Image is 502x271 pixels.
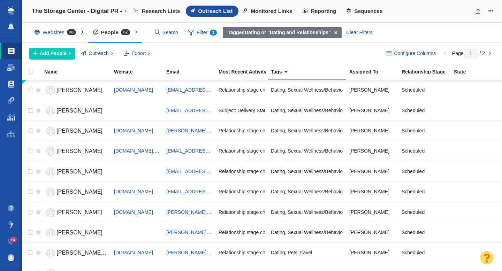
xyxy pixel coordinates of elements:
div: Email [166,69,218,74]
button: Configure Columns [383,48,440,60]
a: Monitored Links [238,6,298,17]
span: [PERSON_NAME] [56,108,102,114]
span: Scheduled [402,229,425,235]
span: Scheduled [402,249,425,256]
div: [PERSON_NAME] [349,225,395,240]
span: [PERSON_NAME] [56,87,102,93]
span: Dating, Sexual Wellness/Behavior [271,168,344,175]
td: Scheduled [398,181,451,202]
h4: The Storage Center - Digital PR - [32,8,122,15]
span: Dating, Sexual Wellness/Behavior [271,229,344,235]
a: [PERSON_NAME] [44,84,108,96]
span: 1 [210,30,217,36]
input: Search [152,26,181,39]
a: [PERSON_NAME][EMAIL_ADDRESS][PERSON_NAME][DOMAIN_NAME] [166,128,329,133]
span: [PERSON_NAME] [56,148,102,154]
a: Email [166,69,218,75]
span: Dating, Sexual Wellness/Behavior [271,188,344,195]
div: Assigned To [349,69,401,74]
div: [PERSON_NAME] [349,123,395,138]
a: [DOMAIN_NAME], Best Life, Eat This, Not That!: Health, Men's Health, AskMen, Clean Plates, Inside... [114,148,416,154]
span: [PERSON_NAME] [PERSON_NAME] [56,250,150,256]
strong: Dating or "Dating and Relationships" [228,29,330,36]
span: Research Lists [142,8,180,14]
span: [PERSON_NAME] [56,189,102,195]
a: [EMAIL_ADDRESS][DOMAIN_NAME] [166,189,249,194]
span: Dating, Pets, travel [271,249,312,256]
span: [PERSON_NAME] [56,230,102,235]
a: Tags [271,69,349,75]
b: Tagged [228,30,245,35]
a: Name [44,69,113,75]
div: [PERSON_NAME] [349,164,395,179]
a: [PERSON_NAME] [PERSON_NAME] [44,247,108,259]
span: Relationship stage changed to: Paused [219,209,304,215]
span: 24 [10,237,17,242]
div: [PERSON_NAME] [349,144,395,158]
td: Scheduled [398,202,451,222]
span: Relationship stage changed to: Not Started [219,168,312,175]
div: Most Recent Activity [219,69,270,74]
div: [PERSON_NAME] [349,184,395,199]
a: Relationship Stage [402,69,453,75]
span: Outreach [89,50,109,57]
span: Relationship stage changed to: Attempting To Reach, 2 Attempts [219,249,358,256]
a: [DOMAIN_NAME] [114,128,153,133]
span: Scheduled [402,168,425,175]
a: [PERSON_NAME] [44,145,108,157]
a: [EMAIL_ADDRESS][PERSON_NAME][DOMAIN_NAME] [166,87,289,93]
td: Scheduled [398,242,451,263]
span: Dating, Sexual Wellness/Behavior [271,87,344,93]
a: [PERSON_NAME][EMAIL_ADDRESS][PERSON_NAME][DOMAIN_NAME] [166,209,329,215]
a: [EMAIL_ADDRESS][DOMAIN_NAME] [166,169,249,174]
a: [PERSON_NAME] [44,207,108,219]
span: Export [132,50,146,57]
span: Filter [184,26,221,39]
td: Scheduled [398,222,451,242]
div: [PERSON_NAME] [349,245,395,260]
span: Dating, Sexual Wellness/Behavior [271,107,344,114]
td: Scheduled [398,100,451,120]
span: [PERSON_NAME] [56,128,102,134]
div: [PERSON_NAME] [349,204,395,219]
span: Dating, Sexual Wellness/Behavior [271,209,344,215]
div: Name [44,69,113,74]
span: 38 [67,29,76,35]
span: Configure Columns [394,50,436,57]
a: [DOMAIN_NAME] [114,209,153,215]
div: Websites [29,24,84,40]
a: [PERSON_NAME][EMAIL_ADDRESS][DOMAIN_NAME] [166,250,289,255]
a: Sequences [342,6,388,17]
button: Export [120,48,154,60]
span: Relationship stage changed to: Attempting To Reach, 1 Attempt [219,87,355,93]
span: Outreach List [198,8,233,14]
span: Dating, Sexual Wellness/Behavior [271,148,344,154]
td: Scheduled [398,161,451,181]
span: Page / 2 [452,51,485,56]
div: Clear Filters [342,27,376,39]
a: Assigned To [349,69,401,75]
a: [DOMAIN_NAME] [114,250,153,255]
a: [PERSON_NAME] [44,105,108,117]
a: [DOMAIN_NAME] [114,189,153,194]
img: buzzstream_logo_iconsimple.png [8,6,14,15]
a: [PERSON_NAME] [44,125,108,137]
span: [PERSON_NAME] [56,209,102,215]
div: [PERSON_NAME] [349,103,395,118]
span: Scheduled [402,127,425,134]
span: Dating, Sexual Wellness/Behavior [271,127,344,134]
div: Relationship Stage [402,69,453,74]
button: Outreach [77,48,117,60]
td: Scheduled [398,141,451,161]
img: 8a21b1a12a7554901d364e890baed237 [8,254,15,261]
span: Relationship stage changed to: Attempting To Reach, 1 Attempt [219,127,355,134]
span: Reporting [311,8,336,14]
a: Research Lists [129,6,186,17]
span: Relationship stage changed to: Not Started [219,229,312,235]
div: [PERSON_NAME] [349,83,395,98]
div: Tags [271,69,349,74]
